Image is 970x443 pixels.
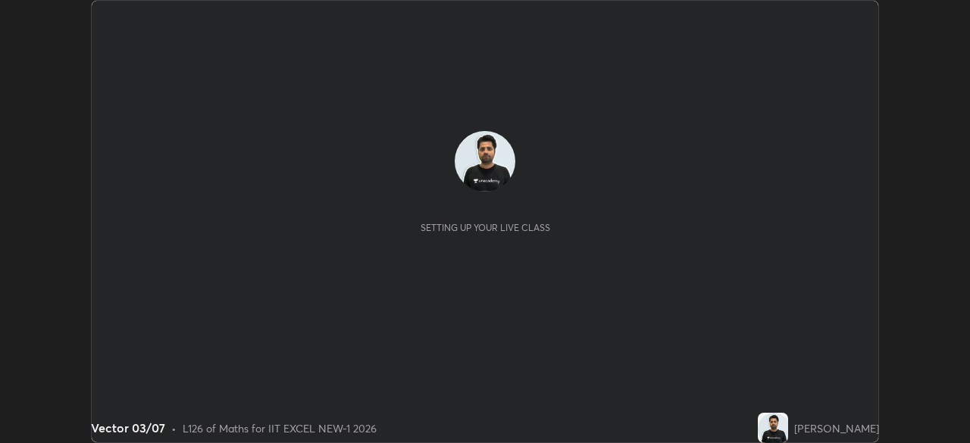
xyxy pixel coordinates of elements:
[421,222,550,233] div: Setting up your live class
[183,420,377,436] div: L126 of Maths for IIT EXCEL NEW-1 2026
[794,420,879,436] div: [PERSON_NAME]
[758,413,788,443] img: d48540decc314834be1d57de48c05c47.jpg
[455,131,515,192] img: d48540decc314834be1d57de48c05c47.jpg
[171,420,177,436] div: •
[91,419,165,437] div: Vector 03/07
